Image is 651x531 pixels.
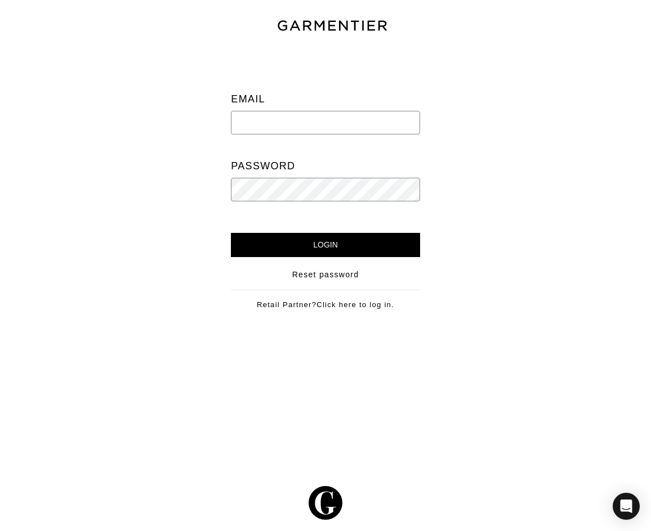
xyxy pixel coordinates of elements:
label: Password [231,155,295,178]
input: Login [231,233,420,257]
a: Reset password [292,269,359,281]
img: garmentier-text-8466448e28d500cc52b900a8b1ac6a0b4c9bd52e9933ba870cc531a186b44329.png [276,19,389,33]
a: Click here to log in. [316,300,394,309]
div: Open Intercom Messenger [613,493,640,520]
div: Retail Partner? [231,290,420,310]
img: g-602364139e5867ba59c769ce4266a9601a3871a1516a6a4c3533f4bc45e69684.svg [309,486,342,520]
label: Email [231,88,265,111]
